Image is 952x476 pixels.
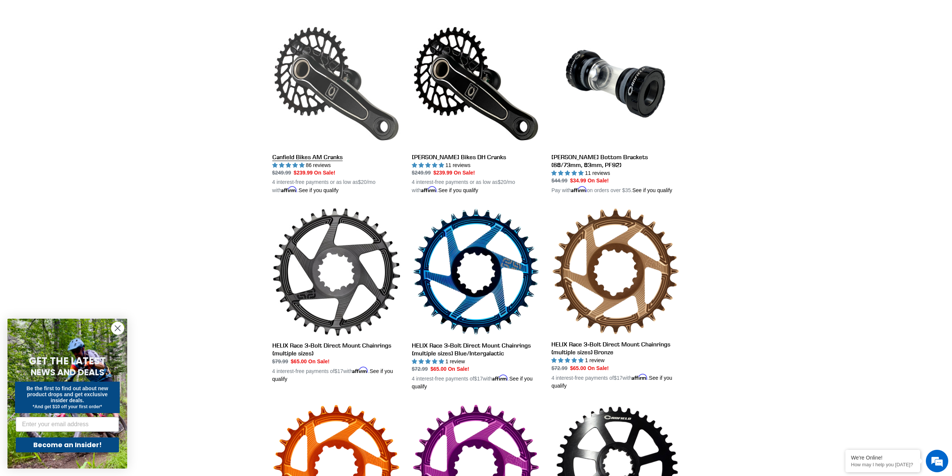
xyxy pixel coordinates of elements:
div: Navigation go back [8,41,19,52]
span: Be the first to find out about new product drops and get exclusive insider deals. [27,385,108,403]
img: d_696896380_company_1647369064580_696896380 [24,37,43,56]
p: How may I help you today? [851,462,915,467]
span: NEWS AND DEALS [31,366,104,378]
input: Enter your email address [16,417,119,432]
span: We're online! [43,94,103,170]
span: GET THE LATEST [29,354,106,368]
span: *And get $10 off your first order* [33,404,102,409]
div: We're Online! [851,455,915,461]
textarea: Type your message and hit 'Enter' [4,204,143,231]
button: Close dialog [111,322,124,335]
div: Minimize live chat window [123,4,141,22]
div: Chat with us now [50,42,137,52]
button: Become an Insider! [16,437,119,452]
